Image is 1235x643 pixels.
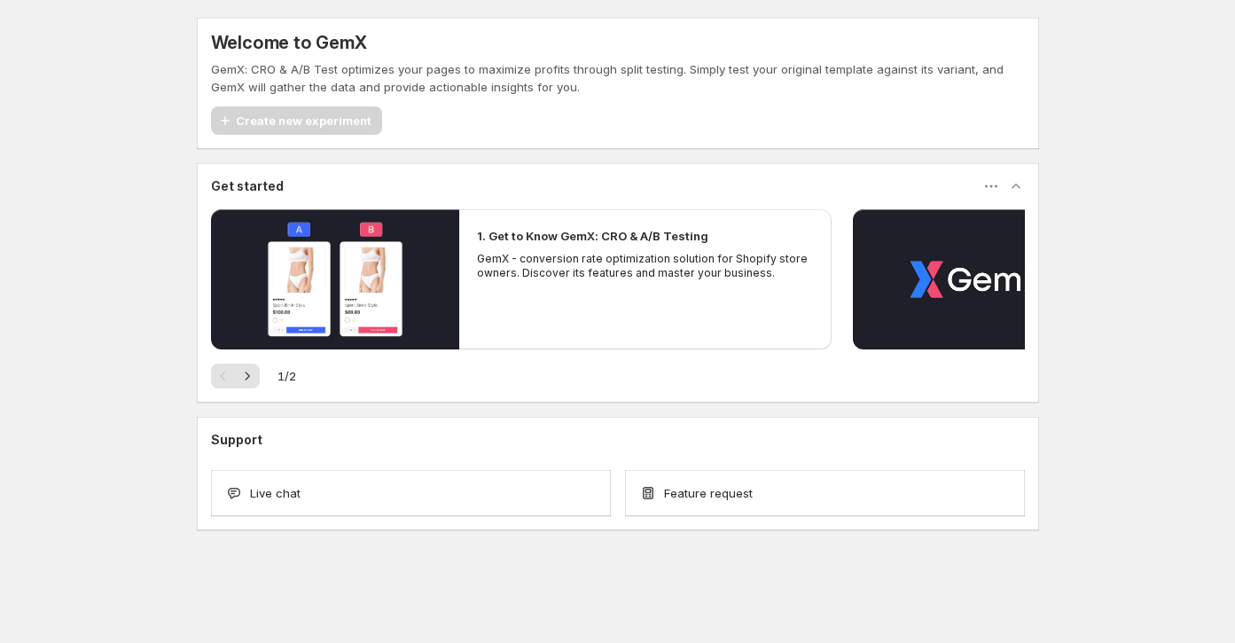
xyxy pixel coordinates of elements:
span: Feature request [664,484,753,502]
h3: Get started [211,177,284,195]
h3: Support [211,431,262,449]
p: GemX: CRO & A/B Test optimizes your pages to maximize profits through split testing. Simply test ... [211,60,1025,96]
span: 1 / 2 [277,367,296,385]
span: Live chat [250,484,301,502]
h2: 1. Get to Know GemX: CRO & A/B Testing [477,227,708,245]
h5: Welcome to GemX [211,32,367,53]
p: GemX - conversion rate optimization solution for Shopify store owners. Discover its features and ... [477,252,814,280]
